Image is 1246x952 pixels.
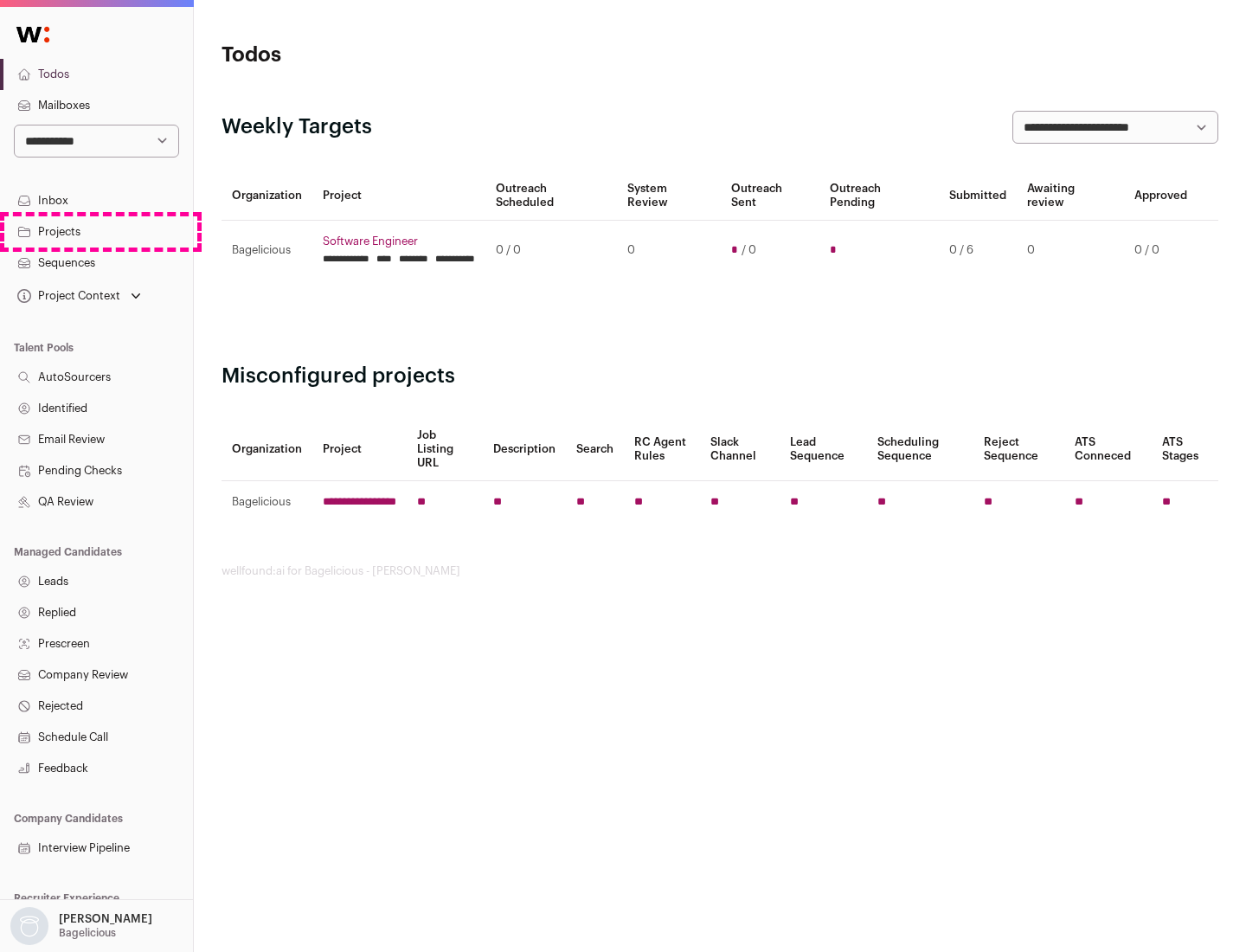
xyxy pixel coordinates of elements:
td: 0 [1017,221,1124,280]
th: Organization [222,418,312,481]
th: Lead Sequence [780,418,867,481]
p: Bagelicious [59,926,116,940]
footer: wellfound:ai for Bagelicious - [PERSON_NAME] [222,564,1218,578]
td: 0 / 6 [939,221,1017,280]
span: / 0 [742,243,756,257]
th: Slack Channel [700,418,780,481]
a: Software Engineer [323,235,475,248]
td: Bagelicious [222,221,312,280]
th: ATS Stages [1152,418,1218,481]
img: nopic.png [10,907,48,945]
button: Open dropdown [14,284,145,308]
th: Search [566,418,624,481]
th: Awaiting review [1017,171,1124,221]
div: Project Context [14,289,120,303]
th: Description [483,418,566,481]
td: 0 [617,221,720,280]
h2: Misconfigured projects [222,363,1218,390]
th: Project [312,171,485,221]
th: Approved [1124,171,1198,221]
th: Outreach Pending [819,171,938,221]
th: Outreach Sent [721,171,820,221]
h2: Weekly Targets [222,113,372,141]
h1: Todos [222,42,554,69]
td: 0 / 0 [485,221,617,280]
td: Bagelicious [222,481,312,524]
th: Outreach Scheduled [485,171,617,221]
th: ATS Conneced [1064,418,1151,481]
td: 0 / 0 [1124,221,1198,280]
th: Submitted [939,171,1017,221]
img: Wellfound [7,17,59,52]
th: Scheduling Sequence [867,418,973,481]
th: Organization [222,171,312,221]
th: Project [312,418,407,481]
th: Job Listing URL [407,418,483,481]
p: [PERSON_NAME] [59,912,152,926]
th: RC Agent Rules [624,418,699,481]
th: Reject Sequence [973,418,1065,481]
button: Open dropdown [7,907,156,945]
th: System Review [617,171,720,221]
